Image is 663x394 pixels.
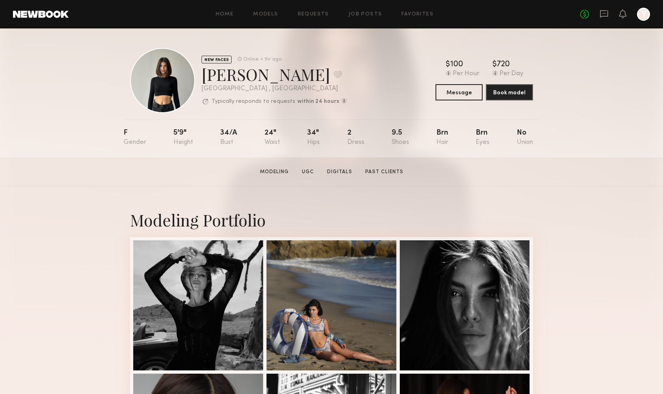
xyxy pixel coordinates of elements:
[392,129,409,146] div: 9.5
[264,129,280,146] div: 24"
[486,84,533,100] button: Book model
[324,168,355,176] a: Digitals
[130,209,533,231] div: Modeling Portfolio
[298,12,329,17] a: Requests
[349,12,382,17] a: Job Posts
[123,129,146,146] div: F
[299,168,317,176] a: UGC
[450,61,463,69] div: 100
[220,129,237,146] div: 34/a
[436,129,448,146] div: Brn
[216,12,234,17] a: Home
[497,61,510,69] div: 720
[257,168,292,176] a: Modeling
[173,129,193,146] div: 5'9"
[212,99,295,104] p: Typically responds to requests
[201,85,347,92] div: [GEOGRAPHIC_DATA] , [GEOGRAPHIC_DATA]
[401,12,433,17] a: Favorites
[637,8,650,21] a: Y
[297,99,339,104] b: within 24 hours
[201,56,232,63] div: NEW FACES
[435,84,483,100] button: Message
[307,129,320,146] div: 34"
[347,129,364,146] div: 2
[453,70,479,78] div: Per Hour
[492,61,497,69] div: $
[362,168,407,176] a: Past Clients
[243,57,282,62] div: Online < 1hr ago
[446,61,450,69] div: $
[201,63,347,85] div: [PERSON_NAME]
[500,70,523,78] div: Per Day
[253,12,278,17] a: Models
[476,129,490,146] div: Brn
[517,129,533,146] div: No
